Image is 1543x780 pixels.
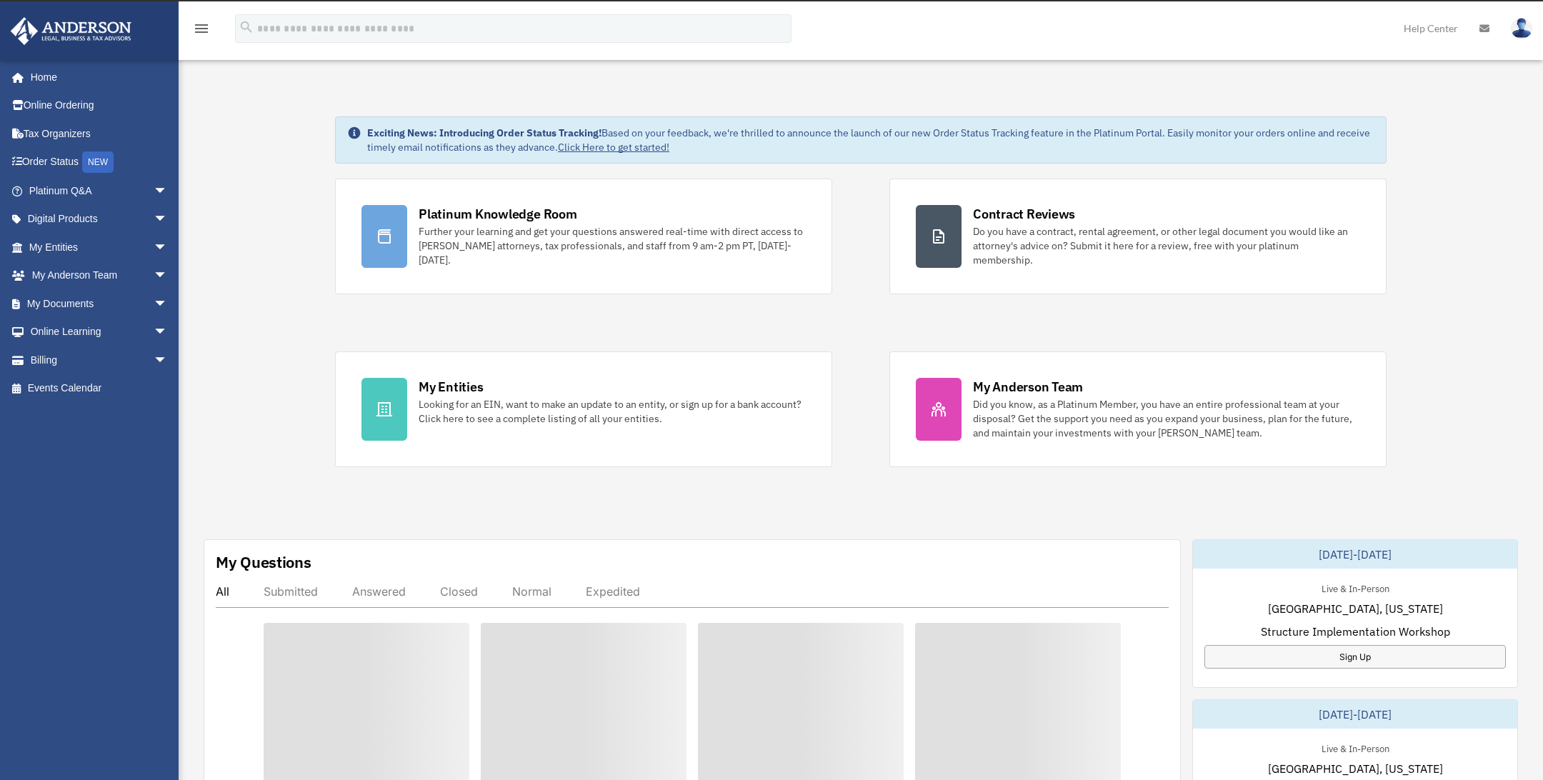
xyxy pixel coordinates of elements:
[10,318,189,346] a: Online Learningarrow_drop_down
[154,318,182,347] span: arrow_drop_down
[889,179,1387,294] a: Contract Reviews Do you have a contract, rental agreement, or other legal document you would like...
[10,63,182,91] a: Home
[973,224,1360,267] div: Do you have a contract, rental agreement, or other legal document you would like an attorney's ad...
[419,378,483,396] div: My Entities
[10,91,189,120] a: Online Ordering
[419,224,806,267] div: Further your learning and get your questions answered real-time with direct access to [PERSON_NAM...
[154,176,182,206] span: arrow_drop_down
[419,205,577,223] div: Platinum Knowledge Room
[558,141,669,154] a: Click Here to get started!
[10,233,189,261] a: My Entitiesarrow_drop_down
[239,19,254,35] i: search
[6,17,136,45] img: Anderson Advisors Platinum Portal
[154,233,182,262] span: arrow_drop_down
[10,176,189,205] a: Platinum Q&Aarrow_drop_down
[82,151,114,173] div: NEW
[154,346,182,375] span: arrow_drop_down
[216,584,229,599] div: All
[973,397,1360,440] div: Did you know, as a Platinum Member, you have an entire professional team at your disposal? Get th...
[193,20,210,37] i: menu
[1268,600,1443,617] span: [GEOGRAPHIC_DATA], [US_STATE]
[586,584,640,599] div: Expedited
[193,25,210,37] a: menu
[1261,623,1450,640] span: Structure Implementation Workshop
[1193,540,1517,569] div: [DATE]-[DATE]
[10,346,189,374] a: Billingarrow_drop_down
[973,378,1083,396] div: My Anderson Team
[264,584,318,599] div: Submitted
[419,397,806,426] div: Looking for an EIN, want to make an update to an entity, or sign up for a bank account? Click her...
[216,551,311,573] div: My Questions
[10,374,189,403] a: Events Calendar
[1310,740,1401,755] div: Live & In-Person
[10,119,189,148] a: Tax Organizers
[1193,700,1517,729] div: [DATE]-[DATE]
[10,289,189,318] a: My Documentsarrow_drop_down
[10,148,189,177] a: Order StatusNEW
[512,584,551,599] div: Normal
[154,205,182,234] span: arrow_drop_down
[335,179,832,294] a: Platinum Knowledge Room Further your learning and get your questions answered real-time with dire...
[440,584,478,599] div: Closed
[1268,760,1443,777] span: [GEOGRAPHIC_DATA], [US_STATE]
[352,584,406,599] div: Answered
[10,205,189,234] a: Digital Productsarrow_drop_down
[154,289,182,319] span: arrow_drop_down
[973,205,1075,223] div: Contract Reviews
[367,126,601,139] strong: Exciting News: Introducing Order Status Tracking!
[1310,580,1401,595] div: Live & In-Person
[889,351,1387,467] a: My Anderson Team Did you know, as a Platinum Member, you have an entire professional team at your...
[367,126,1374,154] div: Based on your feedback, we're thrilled to announce the launch of our new Order Status Tracking fe...
[10,261,189,290] a: My Anderson Teamarrow_drop_down
[1511,18,1532,39] img: User Pic
[335,351,832,467] a: My Entities Looking for an EIN, want to make an update to an entity, or sign up for a bank accoun...
[1204,645,1506,669] a: Sign Up
[154,261,182,291] span: arrow_drop_down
